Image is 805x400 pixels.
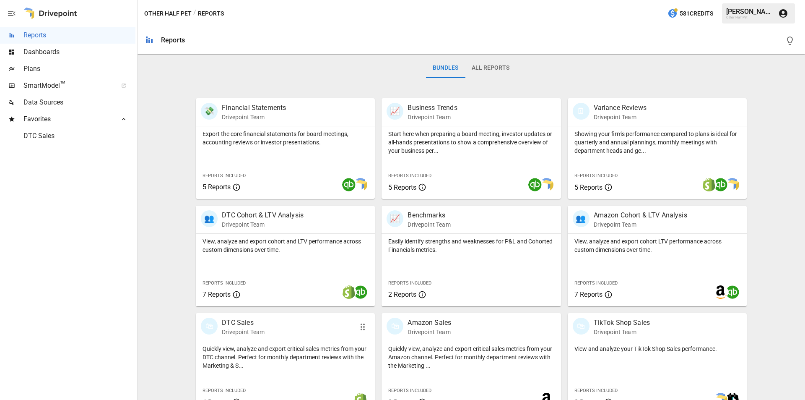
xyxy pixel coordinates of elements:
[354,285,367,299] img: quickbooks
[222,318,265,328] p: DTC Sales
[594,220,687,229] p: Drivepoint Team
[408,103,457,113] p: Business Trends
[342,178,356,191] img: quickbooks
[574,237,740,254] p: View, analyze and export cohort LTV performance across custom dimensions over time.
[203,290,231,298] span: 7 Reports
[23,81,112,91] span: SmartModel
[664,6,717,21] button: 581Credits
[594,318,650,328] p: TikTok Shop Sales
[680,8,713,19] span: 581 Credits
[201,103,218,120] div: 💸
[408,210,450,220] p: Benchmarks
[388,183,416,191] span: 5 Reports
[23,64,135,74] span: Plans
[594,103,647,113] p: Variance Reviews
[574,183,602,191] span: 5 Reports
[388,173,431,178] span: Reports Included
[161,36,185,44] div: Reports
[387,210,403,227] div: 📈
[574,345,740,353] p: View and analyze your TikTok Shop Sales performance.
[574,280,618,286] span: Reports Included
[193,8,196,19] div: /
[203,280,246,286] span: Reports Included
[201,210,218,227] div: 👥
[387,103,403,120] div: 📈
[388,388,431,393] span: Reports Included
[354,178,367,191] img: smart model
[222,328,265,336] p: Drivepoint Team
[408,220,450,229] p: Drivepoint Team
[726,285,739,299] img: quickbooks
[594,328,650,336] p: Drivepoint Team
[573,318,589,335] div: 🛍
[23,114,112,124] span: Favorites
[714,285,727,299] img: amazon
[594,113,647,121] p: Drivepoint Team
[573,210,589,227] div: 👥
[574,130,740,155] p: Showing your firm's performance compared to plans is ideal for quarterly and annual plannings, mo...
[714,178,727,191] img: quickbooks
[388,130,554,155] p: Start here when preparing a board meeting, investor updates or all-hands presentations to show a ...
[23,97,135,107] span: Data Sources
[408,328,451,336] p: Drivepoint Team
[388,280,431,286] span: Reports Included
[203,345,368,370] p: Quickly view, analyze and export critical sales metrics from your DTC channel. Perfect for monthl...
[342,285,356,299] img: shopify
[408,113,457,121] p: Drivepoint Team
[203,183,231,191] span: 5 Reports
[408,318,451,328] p: Amazon Sales
[528,178,542,191] img: quickbooks
[574,388,618,393] span: Reports Included
[594,210,687,220] p: Amazon Cohort & LTV Analysis
[23,131,135,141] span: DTC Sales
[203,388,246,393] span: Reports Included
[222,220,304,229] p: Drivepoint Team
[465,58,516,78] button: All Reports
[201,318,218,335] div: 🛍
[388,290,416,298] span: 2 Reports
[222,113,286,121] p: Drivepoint Team
[388,237,554,254] p: Easily identify strengths and weaknesses for P&L and Cohorted Financials metrics.
[726,8,773,16] div: [PERSON_NAME]
[222,103,286,113] p: Financial Statements
[726,178,739,191] img: smart model
[203,173,246,178] span: Reports Included
[23,30,135,40] span: Reports
[23,47,135,57] span: Dashboards
[222,210,304,220] p: DTC Cohort & LTV Analysis
[573,103,589,120] div: 🗓
[203,130,368,146] p: Export the core financial statements for board meetings, accounting reviews or investor presentat...
[574,173,618,178] span: Reports Included
[702,178,716,191] img: shopify
[574,290,602,298] span: 7 Reports
[388,345,554,370] p: Quickly view, analyze and export critical sales metrics from your Amazon channel. Perfect for mon...
[60,79,66,90] span: ™
[426,58,465,78] button: Bundles
[203,237,368,254] p: View, analyze and export cohort and LTV performance across custom dimensions over time.
[144,8,192,19] button: Other Half Pet
[387,318,403,335] div: 🛍
[540,178,553,191] img: smart model
[726,16,773,19] div: Other Half Pet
